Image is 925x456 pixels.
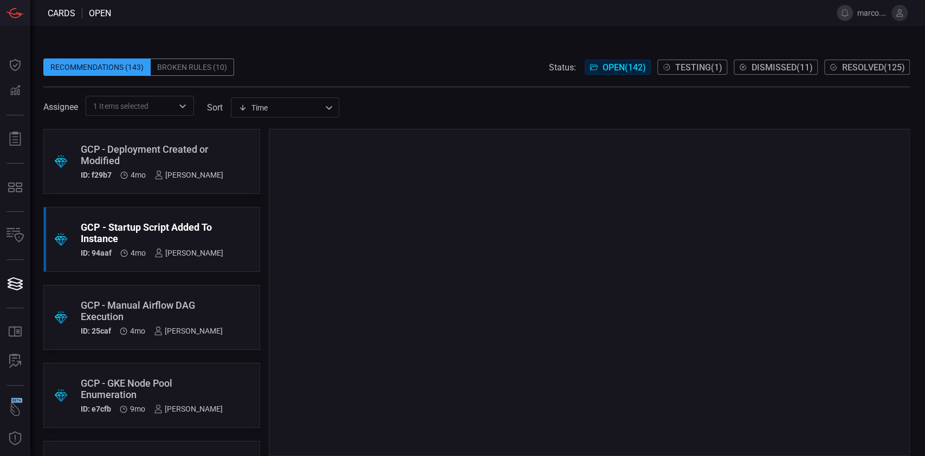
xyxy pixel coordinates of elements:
div: GCP - GKE Node Pool Enumeration [81,377,223,400]
span: Dismissed ( 11 ) [752,62,813,73]
span: open [89,8,111,18]
label: sort [207,102,223,113]
button: Cards [2,271,28,297]
div: Recommendations (143) [43,58,151,76]
div: [PERSON_NAME] [154,327,223,335]
button: ALERT ANALYSIS [2,348,28,374]
div: [PERSON_NAME] [154,405,223,413]
button: Inventory [2,223,28,249]
div: GCP - Startup Script Added To Instance [81,222,223,244]
button: Open(142) [585,60,651,75]
button: Reports [2,126,28,152]
div: GCP - Deployment Created or Modified [81,144,223,166]
h5: ID: f29b7 [81,171,112,179]
span: marco.[PERSON_NAME] [857,9,887,17]
span: Dec 25, 2024 6:03 AM [130,405,145,413]
span: May 21, 2025 9:44 AM [130,327,145,335]
span: 1 Items selected [93,101,148,112]
span: Jun 09, 2025 5:41 AM [131,171,146,179]
span: Open ( 142 ) [603,62,646,73]
div: Time [238,102,322,113]
button: Resolved(125) [824,60,910,75]
div: [PERSON_NAME] [154,171,223,179]
span: May 27, 2025 5:49 AM [131,249,146,257]
div: Broken Rules (10) [151,58,234,76]
button: Dismissed(11) [734,60,818,75]
div: [PERSON_NAME] [154,249,223,257]
div: GCP - Manual Airflow DAG Execution [81,299,223,322]
span: Status: [549,62,576,73]
h5: ID: e7cfb [81,405,111,413]
button: MITRE - Detection Posture [2,174,28,200]
button: Dashboard [2,52,28,78]
h5: ID: 25caf [81,327,111,335]
button: Rule Catalog [2,319,28,345]
button: Detections [2,78,28,104]
button: Testing(1) [657,60,727,75]
button: Wingman [2,396,28,422]
span: Resolved ( 125 ) [842,62,905,73]
span: Testing ( 1 ) [675,62,722,73]
h5: ID: 94aaf [81,249,112,257]
button: Threat Intelligence [2,426,28,452]
span: Cards [48,8,75,18]
span: Assignee [43,102,78,112]
button: Open [175,99,190,114]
